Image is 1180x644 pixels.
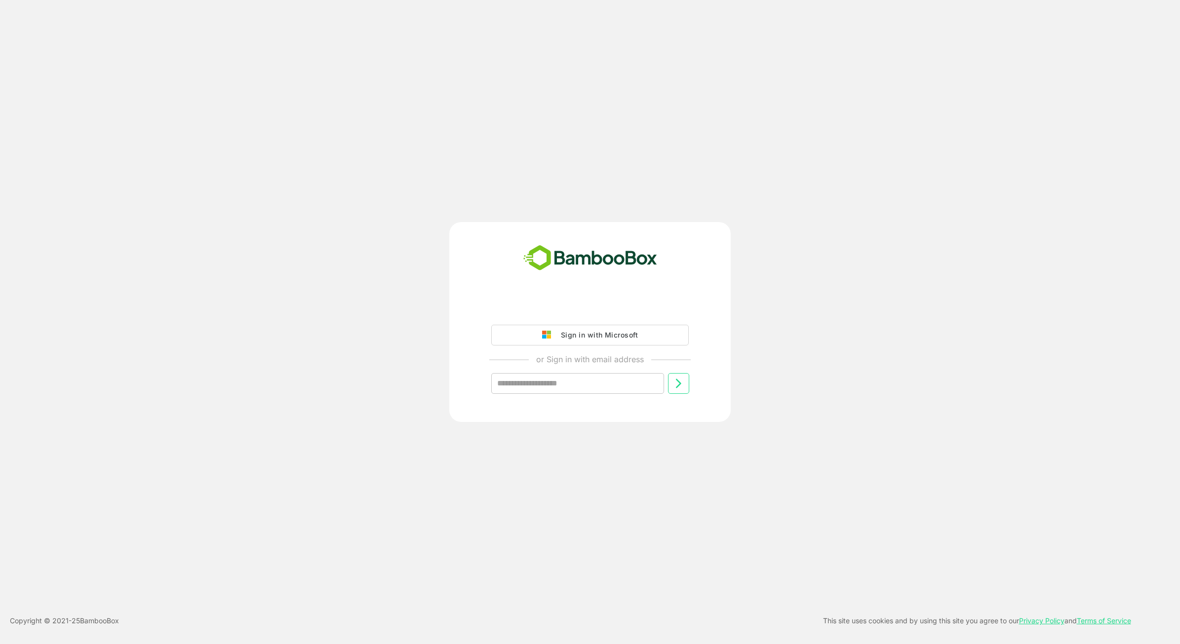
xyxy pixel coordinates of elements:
p: Copyright © 2021- 25 BambooBox [10,615,119,627]
div: Sign in with Microsoft [556,329,638,341]
img: google [542,331,556,340]
p: or Sign in with email address [536,353,644,365]
iframe: Sign in with Google Button [486,297,694,319]
button: Sign in with Microsoft [491,325,689,345]
p: This site uses cookies and by using this site you agree to our and [823,615,1131,627]
a: Privacy Policy [1019,616,1064,625]
a: Terms of Service [1077,616,1131,625]
img: bamboobox [518,242,663,274]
